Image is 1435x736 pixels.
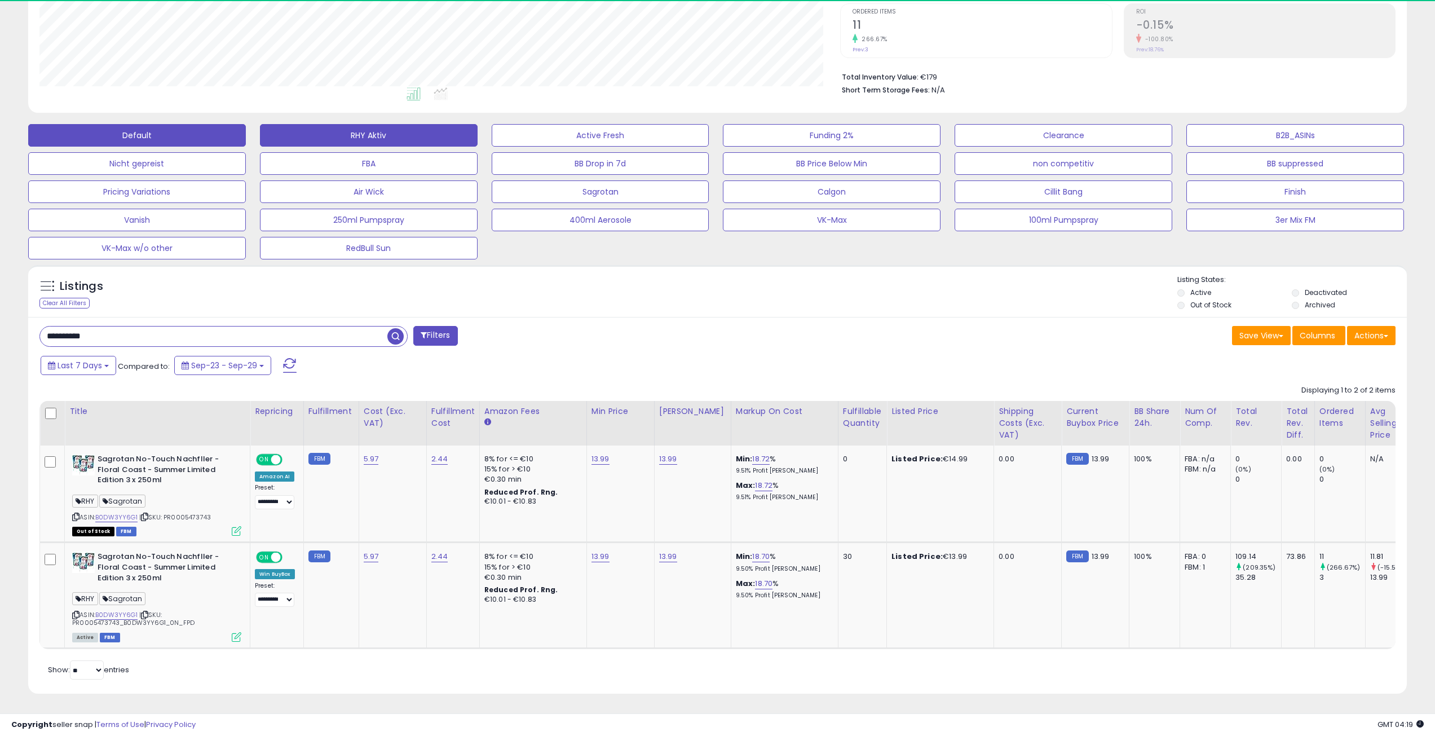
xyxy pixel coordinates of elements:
div: 11 [1319,552,1365,562]
button: RedBull Sun [260,237,478,259]
span: 13.99 [1092,453,1110,464]
div: 15% for > €10 [484,464,578,474]
span: | SKU: PR0005473743 [139,513,211,522]
a: 13.99 [591,453,610,465]
div: 0 [1319,474,1365,484]
button: Sep-23 - Sep-29 [174,356,271,375]
button: RHY Aktiv [260,124,478,147]
span: Ordered Items [853,9,1111,15]
button: Save View [1232,326,1291,345]
span: Sagrotan [99,495,145,508]
div: 8% for <= €10 [484,552,578,562]
div: €13.99 [891,552,985,562]
b: Reduced Prof. Rng. [484,585,558,594]
button: Clearance [955,124,1172,147]
button: 250ml Pumpspray [260,209,478,231]
div: Current Buybox Price [1066,406,1124,429]
div: % [736,454,829,475]
button: 100ml Pumpspray [955,209,1172,231]
button: Air Wick [260,180,478,203]
th: The percentage added to the cost of goods (COGS) that forms the calculator for Min & Max prices. [731,401,838,446]
div: 0 [1235,474,1281,484]
small: Prev: 18.76% [1136,46,1164,53]
p: Listing States: [1177,275,1407,285]
span: ROI [1136,9,1395,15]
div: 35.28 [1235,572,1281,583]
small: 266.67% [858,35,888,43]
div: 15% for > €10 [484,562,578,572]
span: Sagrotan [99,592,145,605]
div: Preset: [255,484,295,509]
button: Default [28,124,246,147]
span: OFF [281,553,299,562]
div: €10.01 - €10.83 [484,595,578,605]
button: Nicht gepreist [28,152,246,175]
div: Markup on Cost [736,406,833,417]
label: Out of Stock [1190,300,1231,310]
span: ON [257,553,271,562]
span: ON [257,455,271,465]
h2: 11 [853,19,1111,34]
div: Title [69,406,245,417]
button: Columns [1292,326,1345,345]
b: Min: [736,453,753,464]
p: 9.50% Profit [PERSON_NAME] [736,565,829,573]
button: Filters [413,326,457,346]
span: Columns [1300,330,1335,341]
button: Sagrotan [492,180,709,203]
p: 9.50% Profit [PERSON_NAME] [736,592,829,600]
li: €179 [842,69,1387,83]
div: 100% [1134,552,1171,562]
b: Total Inventory Value: [842,72,919,82]
small: (266.67%) [1327,563,1360,572]
button: BB Price Below Min [723,152,941,175]
span: | SKU: PR0005473743_B0DW3YY6G1_0N_FPD [72,610,195,627]
span: N/A [931,85,945,95]
div: Total Rev. [1235,406,1277,429]
a: 18.70 [755,578,772,589]
div: Preset: [255,582,295,607]
span: OFF [281,455,299,465]
div: 109.14 [1235,552,1281,562]
span: FBM [100,633,120,642]
div: €14.99 [891,454,985,464]
div: €0.30 min [484,572,578,583]
div: 30 [843,552,878,562]
div: 0 [1235,454,1281,464]
div: Clear All Filters [39,298,90,308]
button: BB suppressed [1186,152,1404,175]
small: Amazon Fees. [484,417,491,428]
button: BB Drop in 7d [492,152,709,175]
h2: -0.15% [1136,19,1395,34]
div: Amazon Fees [484,406,582,417]
div: Shipping Costs (Exc. VAT) [999,406,1057,441]
div: BB Share 24h. [1134,406,1175,429]
button: Actions [1347,326,1396,345]
span: 13.99 [1092,551,1110,562]
div: FBM: 1 [1185,562,1222,572]
small: (0%) [1235,465,1251,474]
span: RHY [72,495,98,508]
div: Win BuyBox [255,569,295,579]
a: B0DW3YY6G1 [95,610,138,620]
b: Short Term Storage Fees: [842,85,930,95]
a: 2.44 [431,551,448,562]
div: Displaying 1 to 2 of 2 items [1301,385,1396,396]
strong: Copyright [11,719,52,730]
div: ASIN: [72,454,241,535]
div: Fulfillable Quantity [843,406,882,429]
label: Deactivated [1305,288,1347,297]
div: 100% [1134,454,1171,464]
button: 400ml Aerosole [492,209,709,231]
b: Sagrotan No-Touch Nachfller - Floral Coast - Summer Limited Edition 3 x 250ml [98,552,235,586]
div: Min Price [591,406,650,417]
a: 18.72 [752,453,770,465]
div: 0 [1319,454,1365,464]
small: FBM [308,550,330,562]
span: FBM [116,527,136,536]
div: Total Rev. Diff. [1286,406,1310,441]
button: B2B_ASINs [1186,124,1404,147]
button: non competitiv [955,152,1172,175]
a: 18.70 [752,551,770,562]
div: Num of Comp. [1185,406,1226,429]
